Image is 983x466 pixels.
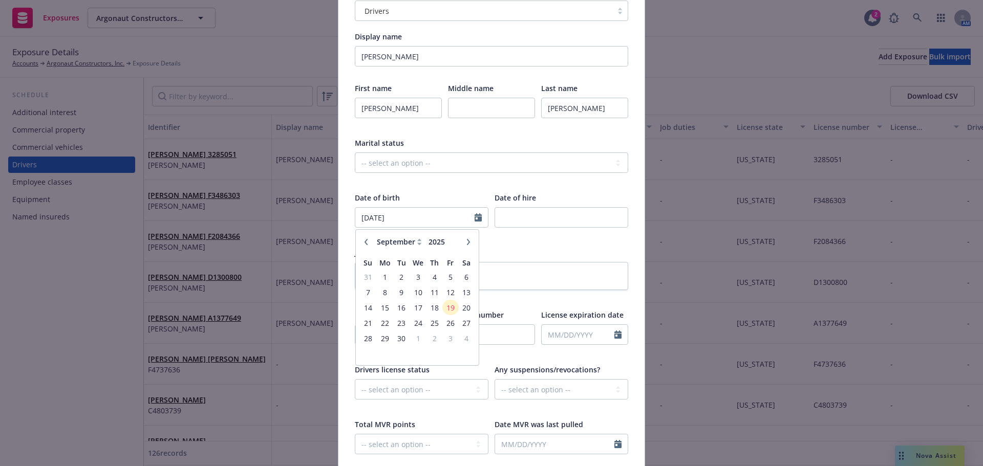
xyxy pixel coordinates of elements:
[475,213,482,221] svg: Calendar
[411,317,425,329] span: 24
[443,286,457,299] span: 12
[443,317,457,329] span: 26
[394,269,410,284] td: 2
[361,317,375,329] span: 21
[426,315,442,330] td: 25
[355,419,415,429] span: Total MVR points
[428,271,441,283] span: 4
[394,315,410,330] td: 23
[459,300,475,315] td: 20
[377,271,392,283] span: 1
[541,83,578,93] span: Last name
[460,286,474,299] span: 13
[442,269,458,284] td: 5
[442,315,458,330] td: 26
[376,346,393,361] td: empty-day-cell
[426,346,442,361] td: empty-day-cell
[459,269,475,284] td: 6
[355,248,390,257] span: Job duties
[459,330,475,346] td: 4
[410,315,426,330] td: 24
[395,301,409,314] span: 16
[410,269,426,284] td: 3
[361,271,375,283] span: 31
[394,346,410,361] td: empty-day-cell
[355,32,402,41] span: Display name
[355,193,400,203] span: Date of birth
[377,317,392,329] span: 22
[459,315,475,330] td: 27
[426,284,442,300] td: 11
[376,330,393,346] td: 29
[395,271,409,283] span: 2
[426,330,442,346] td: 2
[377,301,392,314] span: 15
[495,419,583,429] span: Date MVR was last pulled
[542,325,614,344] input: MM/DD/YYYY
[360,300,376,315] td: 14
[460,317,474,329] span: 27
[394,284,410,300] td: 9
[447,258,454,268] span: Fr
[428,286,441,299] span: 11
[360,269,376,284] td: 31
[360,6,607,16] span: Drivers
[410,300,426,315] td: 17
[448,83,494,93] span: Middle name
[397,258,406,268] span: Tu
[428,332,441,345] span: 2
[377,332,392,345] span: 29
[495,193,536,203] span: Date of hire
[428,317,441,329] span: 25
[541,310,624,320] span: License expiration date
[410,284,426,300] td: 10
[426,269,442,284] td: 4
[395,286,409,299] span: 9
[460,332,474,345] span: 4
[443,332,457,345] span: 3
[442,300,458,315] td: 19
[395,332,409,345] span: 30
[460,271,474,283] span: 6
[361,332,375,345] span: 28
[394,300,410,315] td: 16
[614,330,622,339] svg: Calendar
[442,346,458,361] td: empty-day-cell
[411,271,425,283] span: 3
[355,208,475,227] input: MM/DD/YYYY
[355,138,404,148] span: Marital status
[355,365,430,374] span: Drivers license status
[376,315,393,330] td: 22
[459,284,475,300] td: 13
[462,258,471,268] span: Sa
[355,83,392,93] span: First name
[376,269,393,284] td: 1
[430,258,439,268] span: Th
[364,258,372,268] span: Su
[365,6,389,16] span: Drivers
[395,317,409,329] span: 23
[361,301,375,314] span: 14
[410,346,426,361] td: empty-day-cell
[413,258,423,268] span: We
[442,284,458,300] td: 12
[360,284,376,300] td: 7
[428,301,441,314] span: 18
[459,346,475,361] td: empty-day-cell
[495,434,614,454] input: MM/DD/YYYY
[411,286,425,299] span: 10
[394,330,410,346] td: 30
[361,286,375,299] span: 7
[360,330,376,346] td: 28
[614,440,622,448] svg: Calendar
[411,301,425,314] span: 17
[377,286,392,299] span: 8
[443,271,457,283] span: 5
[355,310,401,320] span: License state
[460,301,474,314] span: 20
[376,300,393,315] td: 15
[360,315,376,330] td: 21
